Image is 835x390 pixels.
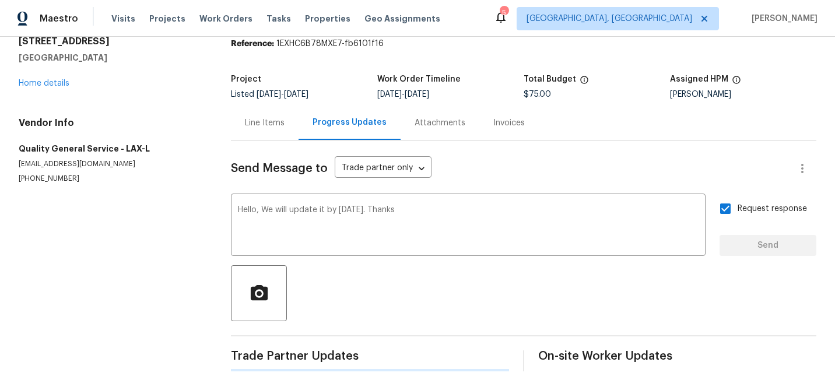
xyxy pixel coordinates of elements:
[245,117,285,129] div: Line Items
[284,90,308,99] span: [DATE]
[335,159,431,178] div: Trade partner only
[405,90,429,99] span: [DATE]
[231,90,308,99] span: Listed
[19,52,203,64] h5: [GEOGRAPHIC_DATA]
[231,40,274,48] b: Reference:
[231,38,816,50] div: 1EXHC6B78MXE7-fb6101f16
[305,13,350,24] span: Properties
[231,350,509,362] span: Trade Partner Updates
[19,36,203,47] h2: [STREET_ADDRESS]
[40,13,78,24] span: Maestro
[493,117,525,129] div: Invoices
[538,350,816,362] span: On-site Worker Updates
[377,90,402,99] span: [DATE]
[670,90,816,99] div: [PERSON_NAME]
[231,163,328,174] span: Send Message to
[257,90,281,99] span: [DATE]
[19,79,69,87] a: Home details
[747,13,818,24] span: [PERSON_NAME]
[199,13,252,24] span: Work Orders
[524,90,551,99] span: $75.00
[313,117,387,128] div: Progress Updates
[19,117,203,129] h4: Vendor Info
[111,13,135,24] span: Visits
[500,7,508,19] div: 5
[257,90,308,99] span: -
[580,75,589,90] span: The total cost of line items that have been proposed by Opendoor. This sum includes line items th...
[670,75,728,83] h5: Assigned HPM
[19,159,203,169] p: [EMAIL_ADDRESS][DOMAIN_NAME]
[377,90,429,99] span: -
[524,75,576,83] h5: Total Budget
[238,206,699,247] textarea: Hello, We will update it by [DATE]. Thanks
[149,13,185,24] span: Projects
[415,117,465,129] div: Attachments
[266,15,291,23] span: Tasks
[231,75,261,83] h5: Project
[527,13,692,24] span: [GEOGRAPHIC_DATA], [GEOGRAPHIC_DATA]
[19,174,203,184] p: [PHONE_NUMBER]
[732,75,741,90] span: The hpm assigned to this work order.
[738,203,807,215] span: Request response
[19,143,203,154] h5: Quality General Service - LAX-L
[364,13,440,24] span: Geo Assignments
[377,75,461,83] h5: Work Order Timeline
